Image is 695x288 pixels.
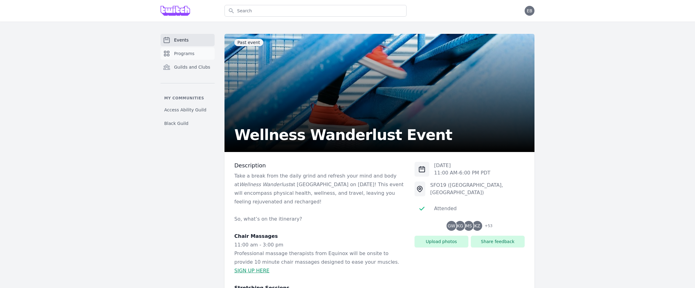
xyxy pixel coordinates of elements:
[174,50,194,57] span: Programs
[481,222,492,231] span: + 53
[527,9,532,13] span: EB
[234,241,405,249] p: 11:00 am - 3:00 pm
[161,104,215,115] a: Access Ability Guild
[161,6,190,16] img: Grove
[224,5,407,17] input: Search
[434,205,457,212] div: Attended
[457,224,463,228] span: KG
[448,224,455,228] span: GW
[174,37,189,43] span: Events
[161,118,215,129] a: Black Guild
[161,61,215,73] a: Guilds and Clubs
[471,236,525,247] button: Share feedback
[161,34,215,129] nav: Sidebar
[234,233,278,239] strong: Chair Massages
[234,268,269,274] a: SIGN UP HERE
[234,215,405,223] p: So, what’s on the itinerary?
[434,162,490,169] p: [DATE]
[430,182,525,196] div: SFO19 ([GEOGRAPHIC_DATA], [GEOGRAPHIC_DATA])
[234,249,405,266] p: Professional massage therapists from Equinox will be onsite to provide 10 minute chair massages d...
[234,172,405,206] p: Take a break from the daily grind and refresh your mind and body at at [GEOGRAPHIC_DATA] on [DATE...
[525,6,534,16] button: EB
[174,64,210,70] span: Guilds and Clubs
[466,224,472,228] span: MS
[161,34,215,46] a: Events
[415,236,468,247] button: Upload photos
[161,47,215,60] a: Programs
[475,224,480,228] span: KZ
[434,169,490,177] p: 11:00 AM - 6:00 PM PDT
[234,162,405,169] h3: Description
[164,107,206,113] span: Access Ability Guild
[239,182,290,187] em: Wellness Wanderlust
[164,120,189,126] span: Black Guild
[234,127,452,142] h2: Wellness Wanderlust Event
[161,96,215,101] p: My communities
[234,39,263,46] span: Past event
